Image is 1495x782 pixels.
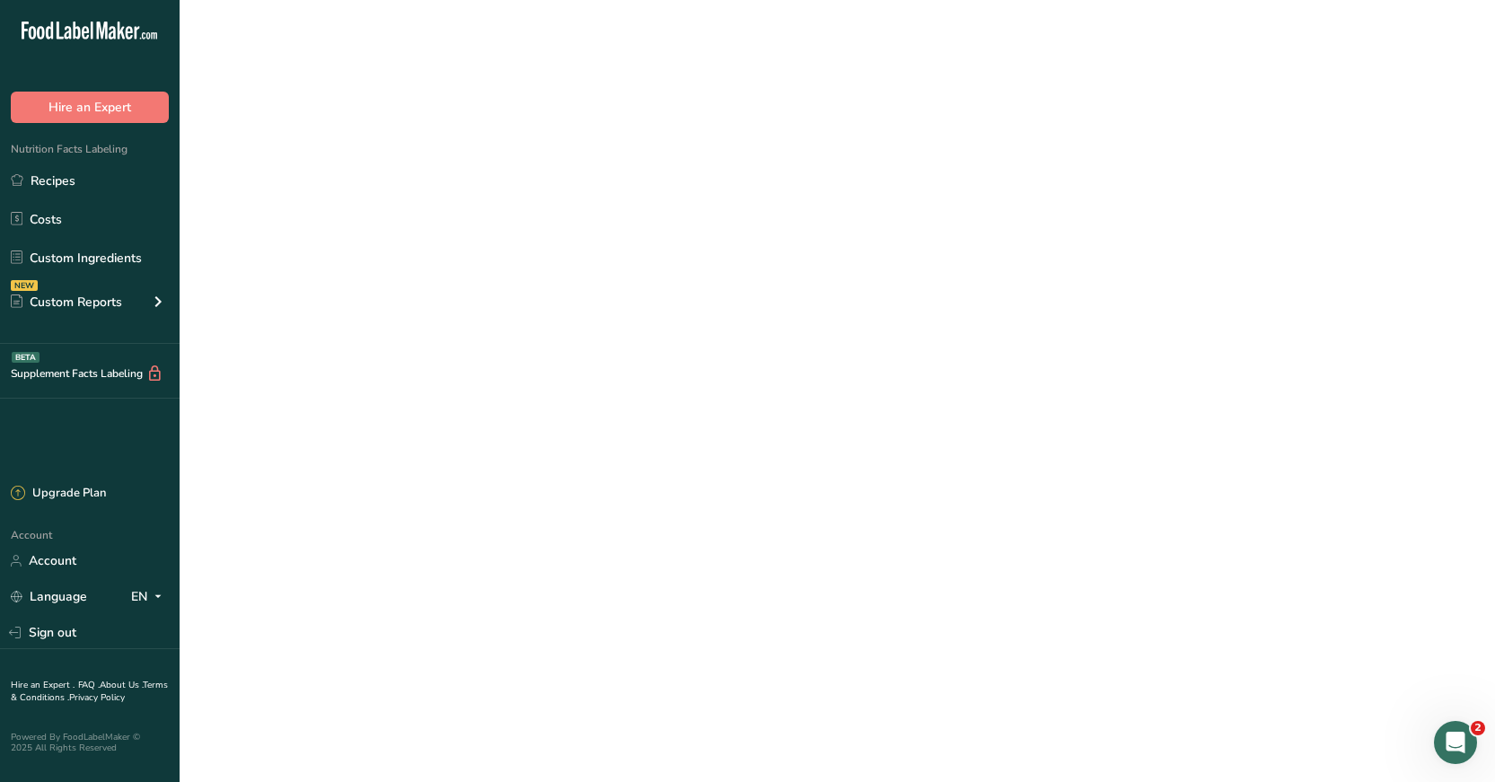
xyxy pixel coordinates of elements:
[100,679,143,691] a: About Us .
[1471,721,1485,735] span: 2
[11,280,38,291] div: NEW
[78,679,100,691] a: FAQ .
[11,679,75,691] a: Hire an Expert .
[12,352,40,363] div: BETA
[11,732,169,753] div: Powered By FoodLabelMaker © 2025 All Rights Reserved
[1434,721,1477,764] iframe: Intercom live chat
[131,586,169,608] div: EN
[11,92,169,123] button: Hire an Expert
[11,581,87,612] a: Language
[11,679,168,704] a: Terms & Conditions .
[69,691,125,704] a: Privacy Policy
[11,293,122,312] div: Custom Reports
[11,485,106,503] div: Upgrade Plan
